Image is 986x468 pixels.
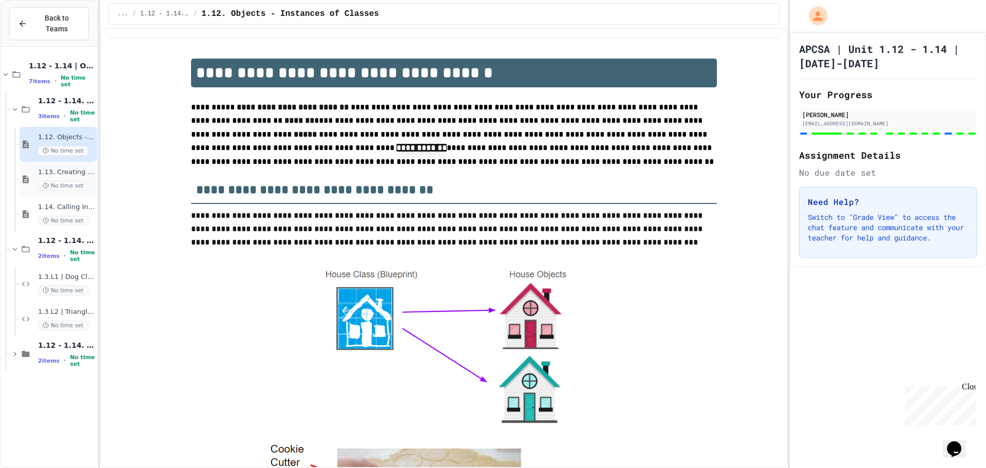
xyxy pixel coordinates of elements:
iframe: chat widget [943,427,976,458]
button: Back to Teams [9,7,89,40]
span: 1.12. Objects - Instances of Classes [201,8,379,20]
span: No time set [70,249,95,263]
span: No time set [38,216,88,226]
div: No due date set [799,166,977,179]
span: 1.12 - 1.14. | Graded Labs [38,236,95,245]
span: • [64,252,66,260]
div: [EMAIL_ADDRESS][DOMAIN_NAME] [802,120,974,127]
span: 1.3.L1 | Dog Class Lab [38,273,95,282]
p: Switch to "Grade View" to access the chat feature and communicate with your teacher for help and ... [808,212,968,243]
span: ... [117,10,128,18]
span: 1.12 - 1.14. | Practice Labs [38,341,95,350]
h2: Your Progress [799,87,977,102]
span: No time set [70,109,95,123]
span: No time set [38,146,88,156]
span: No time set [38,321,88,330]
span: 1.13. Creating and Initializing Objects: Constructors [38,168,95,177]
span: 1.12 - 1.14. | Lessons and Notes [38,96,95,105]
span: No time set [38,286,88,295]
h2: Assignment Details [799,148,977,162]
span: / [194,10,197,18]
span: 1.12 - 1.14 | Objects and Instances of Classes [29,61,95,70]
span: • [64,357,66,365]
span: 2 items [38,253,60,259]
span: 3 items [38,113,60,120]
span: 7 items [29,78,50,85]
span: / [132,10,136,18]
span: • [64,112,66,120]
span: 1.14. Calling Instance Methods [38,203,95,212]
div: [PERSON_NAME] [802,110,974,119]
span: 1.12 - 1.14. | Lessons and Notes [140,10,189,18]
span: 1.12. Objects - Instances of Classes [38,133,95,142]
span: 2 items [38,358,60,364]
span: Back to Teams [33,13,80,34]
span: 1.3.L2 | Triangle Class Lab [38,308,95,316]
div: Chat with us now!Close [4,4,71,65]
span: No time set [70,354,95,367]
iframe: chat widget [901,382,976,426]
span: No time set [38,181,88,191]
span: • [54,77,56,85]
h3: Need Help? [808,196,968,208]
h1: APCSA | Unit 1.12 - 1.14 | [DATE]-[DATE] [799,42,977,70]
div: My Account [798,4,830,28]
span: No time set [61,74,95,88]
